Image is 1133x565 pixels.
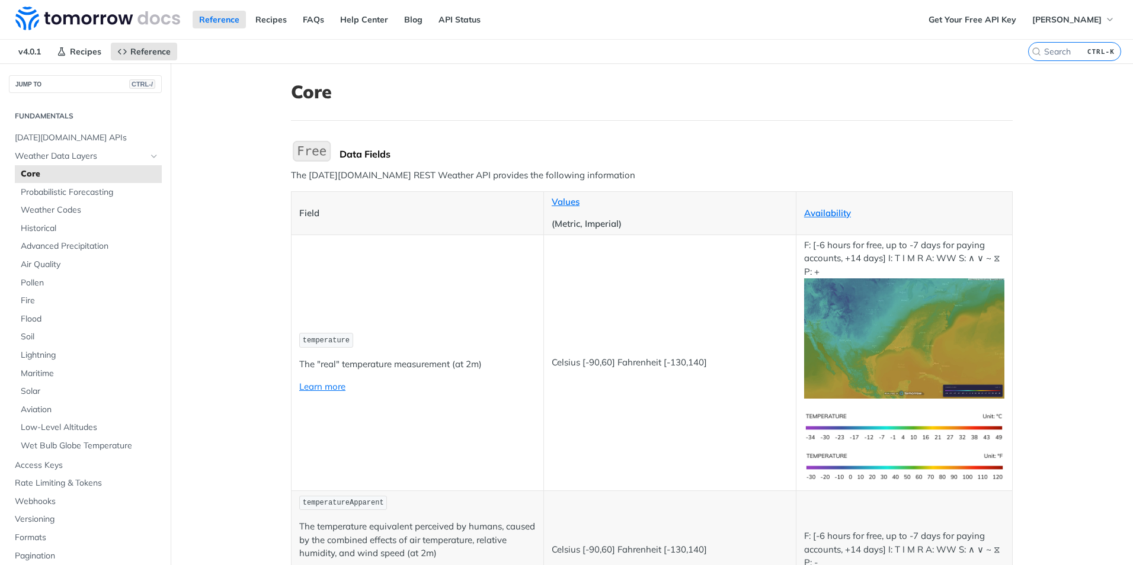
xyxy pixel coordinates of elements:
[15,292,162,310] a: Fire
[15,201,162,219] a: Weather Codes
[9,529,162,547] a: Formats
[1032,47,1041,56] svg: Search
[299,358,536,371] p: The "real" temperature measurement (at 2m)
[15,365,162,383] a: Maritime
[15,310,162,328] a: Flood
[291,169,1013,182] p: The [DATE][DOMAIN_NAME] REST Weather API provides the following information
[9,129,162,147] a: [DATE][DOMAIN_NAME] APIs
[21,368,159,380] span: Maritime
[9,474,162,492] a: Rate Limiting & Tokens
[9,493,162,511] a: Webhooks
[15,274,162,292] a: Pollen
[21,349,159,361] span: Lightning
[249,11,293,28] a: Recipes
[21,313,159,325] span: Flood
[15,132,159,144] span: [DATE][DOMAIN_NAME] APIs
[15,328,162,346] a: Soil
[21,240,159,252] span: Advanced Precipitation
[9,111,162,121] h2: Fundamentals
[334,11,395,28] a: Help Center
[552,196,580,207] a: Values
[15,237,162,255] a: Advanced Precipitation
[15,477,159,489] span: Rate Limiting & Tokens
[15,346,162,364] a: Lightning
[21,331,159,343] span: Soil
[129,79,155,89] span: CTRL-/
[21,295,159,307] span: Fire
[15,437,162,455] a: Wet Bulb Globe Temperature
[1084,46,1118,57] kbd: CTRL-K
[15,419,162,436] a: Low-Level Altitudes
[9,147,162,165] a: Weather Data LayersHide subpages for Weather Data Layers
[15,220,162,237] a: Historical
[9,547,162,565] a: Pagination
[21,422,159,434] span: Low-Level Altitudes
[299,207,536,220] p: Field
[804,207,851,219] a: Availability
[15,184,162,201] a: Probabilistic Forecasting
[15,513,159,525] span: Versioning
[21,187,159,198] span: Probabilistic Forecasting
[804,332,1004,344] span: Expand image
[291,81,1013,102] h1: Core
[9,457,162,474] a: Access Keys
[804,420,1004,432] span: Expand image
[296,11,331,28] a: FAQs
[21,168,159,180] span: Core
[340,148,1013,160] div: Data Fields
[804,460,1004,471] span: Expand image
[193,11,246,28] a: Reference
[21,259,159,271] span: Air Quality
[15,150,146,162] span: Weather Data Layers
[15,401,162,419] a: Aviation
[15,550,159,562] span: Pagination
[12,43,47,60] span: v4.0.1
[432,11,487,28] a: API Status
[299,520,536,560] p: The temperature equivalent perceived by humans, caused by the combined effects of air temperature...
[1026,11,1121,28] button: [PERSON_NAME]
[111,43,177,60] a: Reference
[1032,14,1102,25] span: [PERSON_NAME]
[15,383,162,400] a: Solar
[15,165,162,183] a: Core
[21,204,159,216] span: Weather Codes
[21,223,159,235] span: Historical
[15,460,159,471] span: Access Keys
[804,239,1004,399] p: F: [-6 hours for free, up to -7 days for paying accounts, +14 days] I: T I M R A: WW S: ∧ ∨ ~ ⧖ P: +
[149,152,159,161] button: Hide subpages for Weather Data Layers
[398,11,429,28] a: Blog
[15,532,159,544] span: Formats
[130,46,171,57] span: Reference
[922,11,1023,28] a: Get Your Free API Key
[21,386,159,397] span: Solar
[15,7,180,30] img: Tomorrow.io Weather API Docs
[299,381,345,392] a: Learn more
[303,499,384,507] span: temperatureApparent
[303,336,350,345] span: temperature
[552,356,788,370] p: Celsius [-90,60] Fahrenheit [-130,140]
[21,277,159,289] span: Pollen
[552,217,788,231] p: (Metric, Imperial)
[70,46,101,57] span: Recipes
[21,440,159,452] span: Wet Bulb Globe Temperature
[15,496,159,508] span: Webhooks
[21,404,159,416] span: Aviation
[15,256,162,274] a: Air Quality
[9,75,162,93] button: JUMP TOCTRL-/
[50,43,108,60] a: Recipes
[9,511,162,528] a: Versioning
[552,543,788,557] p: Celsius [-90,60] Fahrenheit [-130,140]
